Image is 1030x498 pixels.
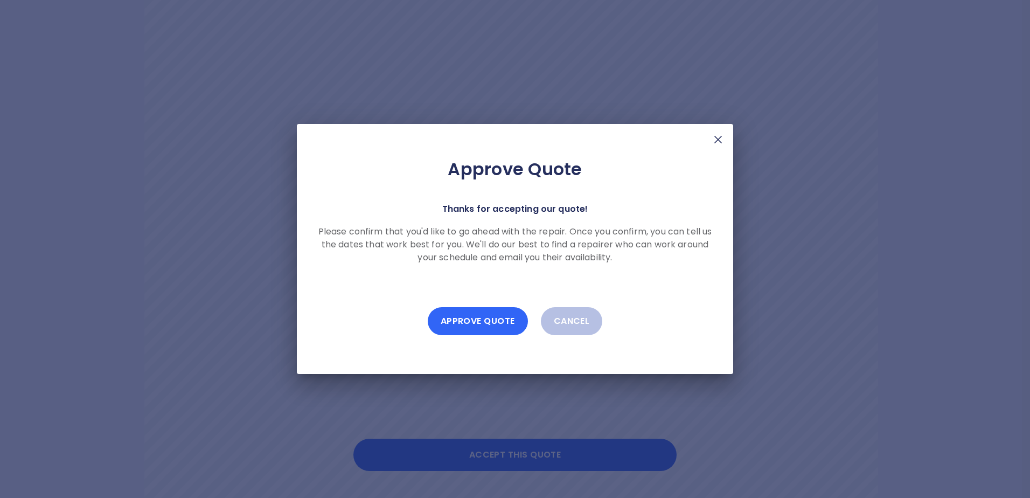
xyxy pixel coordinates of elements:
[541,307,603,335] button: Cancel
[428,307,528,335] button: Approve Quote
[442,202,588,217] p: Thanks for accepting our quote!
[314,225,716,264] p: Please confirm that you'd like to go ahead with the repair. Once you confirm, you can tell us the...
[712,133,725,146] img: X Mark
[314,158,716,180] h2: Approve Quote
